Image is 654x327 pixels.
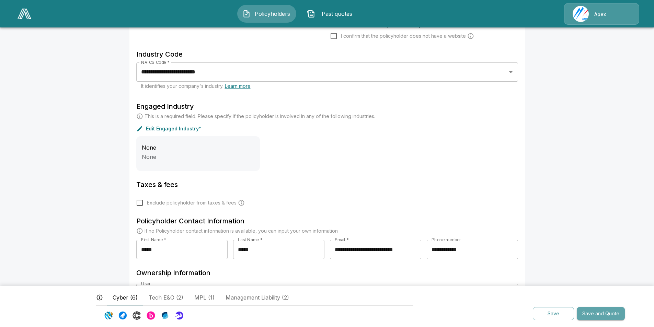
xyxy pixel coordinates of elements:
button: Open [506,67,516,77]
h6: Taxes & fees [136,179,518,190]
span: Policyholders [253,10,291,18]
span: Tech E&O (2) [149,293,183,302]
h6: Policyholder Contact Information [136,215,518,226]
span: None [142,144,156,151]
label: Last Name * [238,237,262,243]
img: Carrier Logo [133,311,141,320]
p: If no Policyholder contact information is available, you can input your own information [145,227,338,234]
span: I confirm that the policyholder does not have a website [341,33,466,39]
label: User [141,281,151,287]
a: Learn more [225,83,251,89]
button: Past quotes IconPast quotes [302,5,361,23]
label: Phone number [432,237,461,243]
img: Carrier Logo [161,311,169,320]
span: MPL (1) [194,293,215,302]
p: This is a required field. Please specify if the policyholder is involved in any of the following ... [145,113,375,120]
span: Exclude policyholder from taxes & fees [147,199,237,206]
span: Management Liability (2) [226,293,289,302]
span: It identifies your company's industry. [141,83,251,89]
button: Policyholders IconPolicyholders [237,5,296,23]
img: AA Logo [18,9,31,19]
h6: Engaged Industry [136,101,518,112]
span: None [142,153,156,160]
label: NAICS Code * [141,59,170,65]
label: First Name * [141,237,166,243]
h6: Ownership Information [136,267,518,278]
img: Past quotes Icon [307,10,315,18]
span: Cyber (6) [113,293,138,302]
svg: Carrier and processing fees will still be applied [238,199,245,206]
img: Policyholders Icon [242,10,251,18]
h6: Industry Code [136,49,518,60]
img: Carrier Logo [147,311,155,320]
svg: Carriers run a cyber security scan on the policyholders' websites. Please enter a website wheneve... [467,33,474,39]
img: Carrier Logo [175,311,183,320]
p: Edit Engaged Industry* [146,126,201,131]
span: Past quotes [318,10,356,18]
label: Email * [335,237,349,243]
